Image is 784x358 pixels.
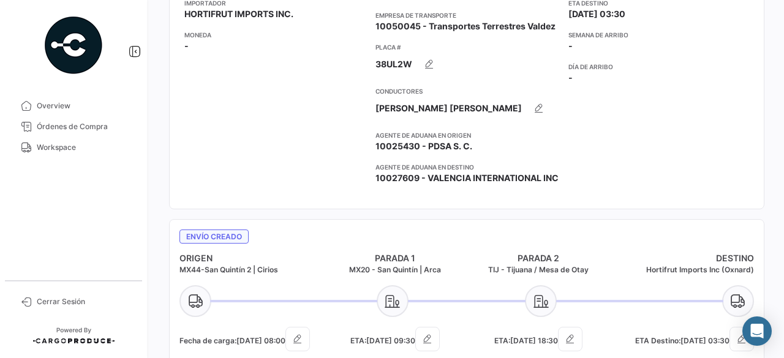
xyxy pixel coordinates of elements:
app-card-info-title: Agente de Aduana en Origen [375,130,559,140]
a: Workspace [10,137,137,158]
span: - [568,72,573,84]
h5: ETA: [323,327,467,351]
span: - [568,40,573,52]
h5: Hortifrut Imports Inc (Oxnard) [611,264,755,275]
h5: Fecha de carga: [179,327,323,351]
span: [DATE] 09:30 [366,336,415,345]
h4: PARADA 1 [323,252,467,264]
app-card-info-title: Moneda [184,30,366,40]
h4: ORIGEN [179,252,323,264]
app-card-info-title: Placa # [375,42,559,52]
h5: MX44-San Quintín 2 | Cirios [179,264,323,275]
span: [DATE] 08:00 [236,336,285,345]
span: Envío creado [179,229,249,244]
h5: ETA: [467,327,611,351]
app-card-info-title: Conductores [375,86,559,96]
span: Overview [37,100,132,111]
h4: PARADA 2 [467,252,611,264]
span: Workspace [37,142,132,153]
app-card-info-title: Empresa de Transporte [375,10,559,20]
h5: ETA Destino: [611,327,755,351]
h5: TIJ - Tijuana / Mesa de Otay [467,264,611,275]
img: powered-by.png [43,15,104,76]
a: Órdenes de Compra [10,116,137,137]
span: 10050045 - Transportes Terrestres Valdez [375,20,556,32]
span: 10025430 - PDSA S. C. [375,140,472,152]
app-card-info-title: Semana de Arribo [568,30,750,40]
span: [DATE] 03:30 [568,8,625,20]
span: [PERSON_NAME] [PERSON_NAME] [375,102,522,114]
app-card-info-title: Agente de Aduana en Destino [375,162,559,172]
span: Órdenes de Compra [37,121,132,132]
app-card-info-title: Día de Arribo [568,62,750,72]
span: - [184,40,189,52]
span: Cerrar Sesión [37,296,132,307]
a: Overview [10,95,137,116]
span: [DATE] 03:30 [680,336,729,345]
span: 38UL2W [375,58,412,70]
h5: MX20 - San Quintín | Arca [323,264,467,275]
span: [DATE] 18:30 [510,336,558,345]
div: Abrir Intercom Messenger [742,316,772,346]
span: HORTIFRUT IMPORTS INC. [184,8,293,20]
span: 10027609 - VALENCIA INTERNATIONAL INC [375,172,559,184]
h4: DESTINO [611,252,755,264]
